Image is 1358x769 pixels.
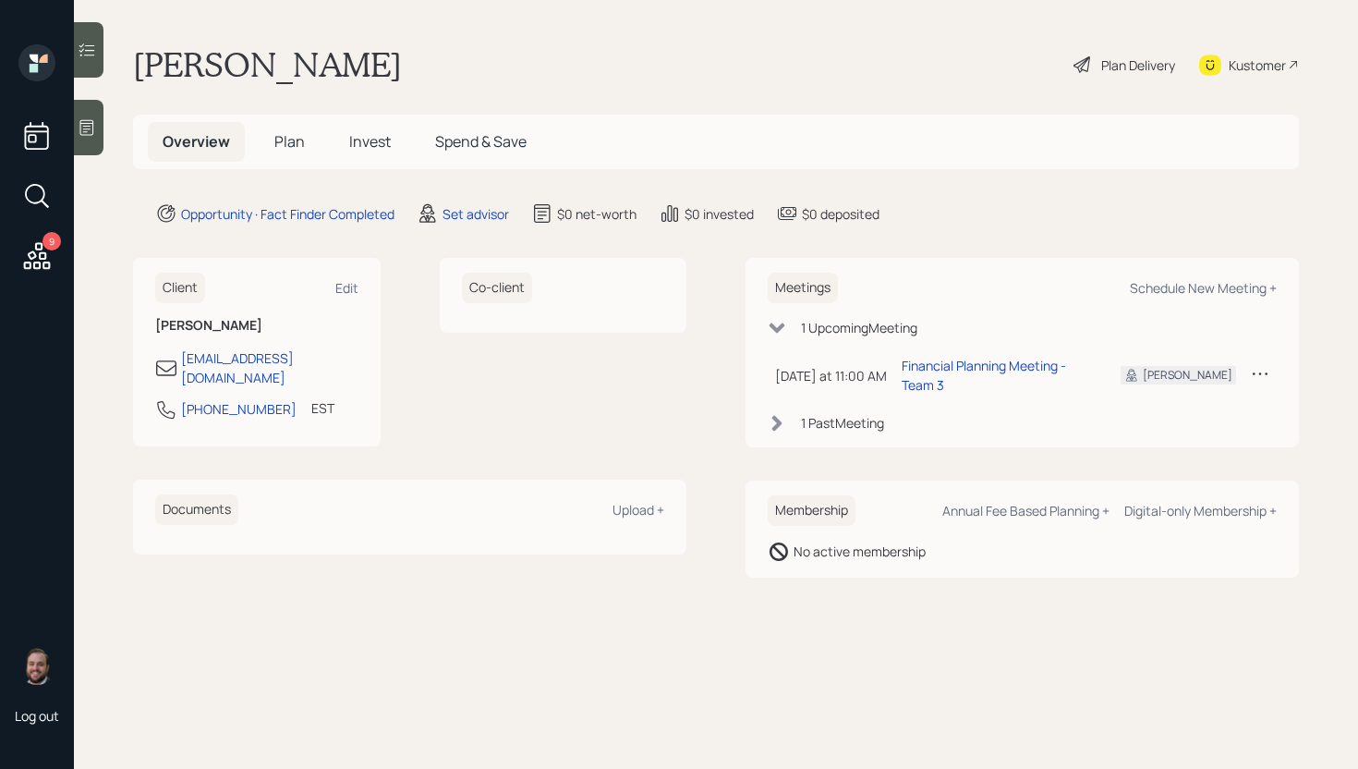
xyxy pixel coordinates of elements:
[274,131,305,152] span: Plan
[181,399,297,419] div: [PHONE_NUMBER]
[42,232,61,250] div: 9
[801,413,884,433] div: 1 Past Meeting
[612,501,664,519] div: Upload +
[335,279,358,297] div: Edit
[155,494,238,525] h6: Documents
[349,131,391,152] span: Invest
[685,204,754,224] div: $0 invested
[311,398,334,418] div: EST
[462,273,532,303] h6: Co-client
[1130,279,1277,297] div: Schedule New Meeting +
[768,273,838,303] h6: Meetings
[902,356,1091,395] div: Financial Planning Meeting - Team 3
[942,502,1109,519] div: Annual Fee Based Planning +
[18,648,55,685] img: james-distasi-headshot.png
[435,131,527,152] span: Spend & Save
[1101,55,1175,75] div: Plan Delivery
[794,542,926,561] div: No active membership
[802,204,879,224] div: $0 deposited
[155,273,205,303] h6: Client
[443,204,509,224] div: Set advisor
[1143,367,1232,384] div: [PERSON_NAME]
[801,318,917,337] div: 1 Upcoming Meeting
[15,707,59,725] div: Log out
[775,366,887,385] div: [DATE] at 11:00 AM
[155,318,358,334] h6: [PERSON_NAME]
[181,348,358,387] div: [EMAIL_ADDRESS][DOMAIN_NAME]
[768,495,855,526] h6: Membership
[557,204,637,224] div: $0 net-worth
[1124,502,1277,519] div: Digital-only Membership +
[1229,55,1286,75] div: Kustomer
[133,44,402,85] h1: [PERSON_NAME]
[181,204,394,224] div: Opportunity · Fact Finder Completed
[163,131,230,152] span: Overview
